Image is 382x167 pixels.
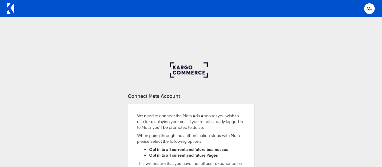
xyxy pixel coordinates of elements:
[137,113,245,130] p: We need to connect the Meta Ads Account you wish to use for displaying your ads. If you’re not al...
[128,92,255,99] div: Connect Meta Account
[149,152,218,158] strong: Opt in to all current and future Pages
[137,133,245,144] p: When going through the authentication steps with Meta, please select the following options:
[367,7,373,11] span: MJ
[149,147,228,152] strong: Opt in to all current and future businesses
